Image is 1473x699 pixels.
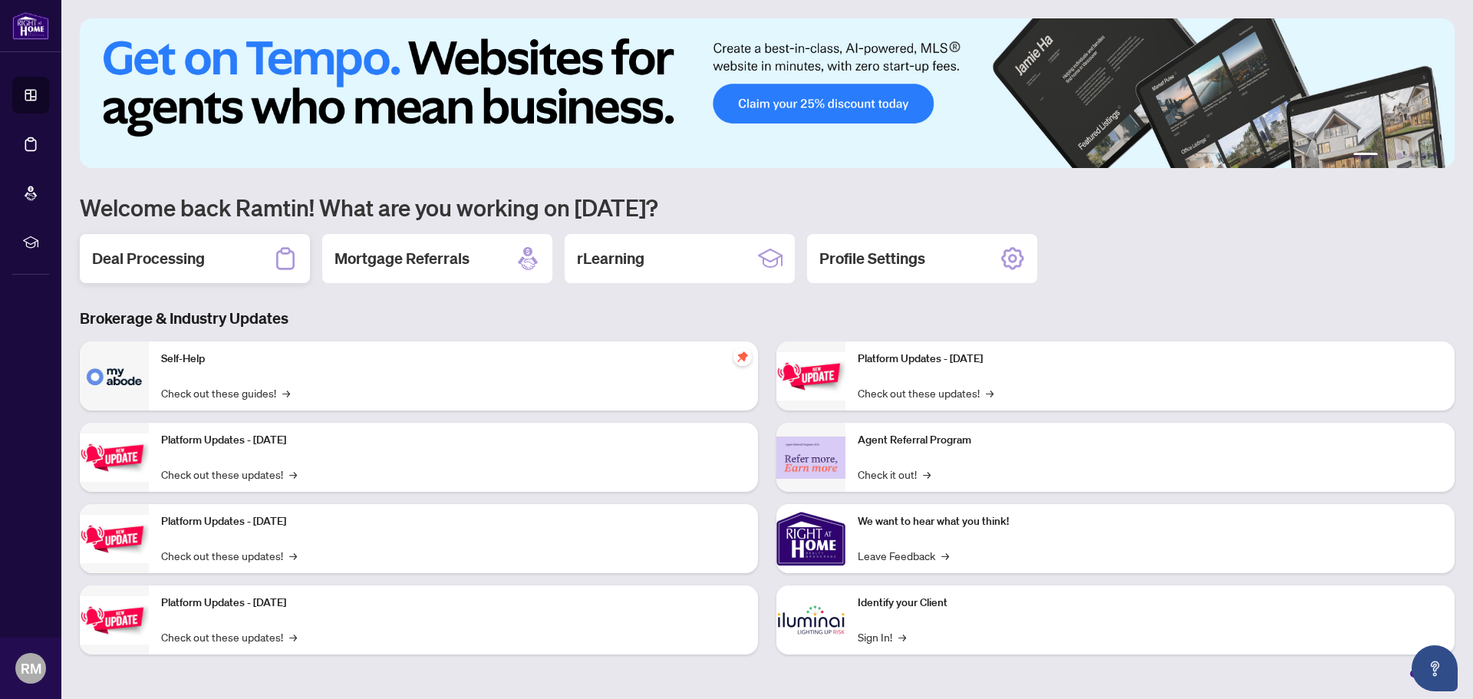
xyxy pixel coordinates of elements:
[289,628,297,645] span: →
[289,466,297,483] span: →
[858,628,906,645] a: Sign In!→
[1384,153,1390,159] button: 2
[161,384,290,401] a: Check out these guides!→
[733,348,752,366] span: pushpin
[80,434,149,482] img: Platform Updates - September 16, 2025
[334,248,470,269] h2: Mortgage Referrals
[1409,153,1415,159] button: 4
[941,547,949,564] span: →
[858,595,1442,612] p: Identify your Client
[80,193,1455,222] h1: Welcome back Ramtin! What are you working on [DATE]?
[282,384,290,401] span: →
[161,628,297,645] a: Check out these updates!→
[923,466,931,483] span: →
[161,351,746,368] p: Self-Help
[858,384,994,401] a: Check out these updates!→
[776,352,845,401] img: Platform Updates - June 23, 2025
[161,513,746,530] p: Platform Updates - [DATE]
[858,432,1442,449] p: Agent Referral Program
[1433,153,1439,159] button: 6
[161,595,746,612] p: Platform Updates - [DATE]
[1353,153,1378,159] button: 1
[858,466,931,483] a: Check it out!→
[898,628,906,645] span: →
[776,504,845,573] img: We want to hear what you think!
[161,432,746,449] p: Platform Updates - [DATE]
[858,547,949,564] a: Leave Feedback→
[577,248,644,269] h2: rLearning
[858,513,1442,530] p: We want to hear what you think!
[858,351,1442,368] p: Platform Updates - [DATE]
[819,248,925,269] h2: Profile Settings
[986,384,994,401] span: →
[80,515,149,563] img: Platform Updates - July 21, 2025
[776,585,845,654] img: Identify your Client
[92,248,205,269] h2: Deal Processing
[80,18,1455,168] img: Slide 0
[21,658,41,679] span: RM
[1396,153,1402,159] button: 3
[80,341,149,410] img: Self-Help
[80,596,149,645] img: Platform Updates - July 8, 2025
[776,437,845,479] img: Agent Referral Program
[161,466,297,483] a: Check out these updates!→
[1412,645,1458,691] button: Open asap
[289,547,297,564] span: →
[161,547,297,564] a: Check out these updates!→
[80,308,1455,329] h3: Brokerage & Industry Updates
[12,12,49,40] img: logo
[1421,153,1427,159] button: 5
